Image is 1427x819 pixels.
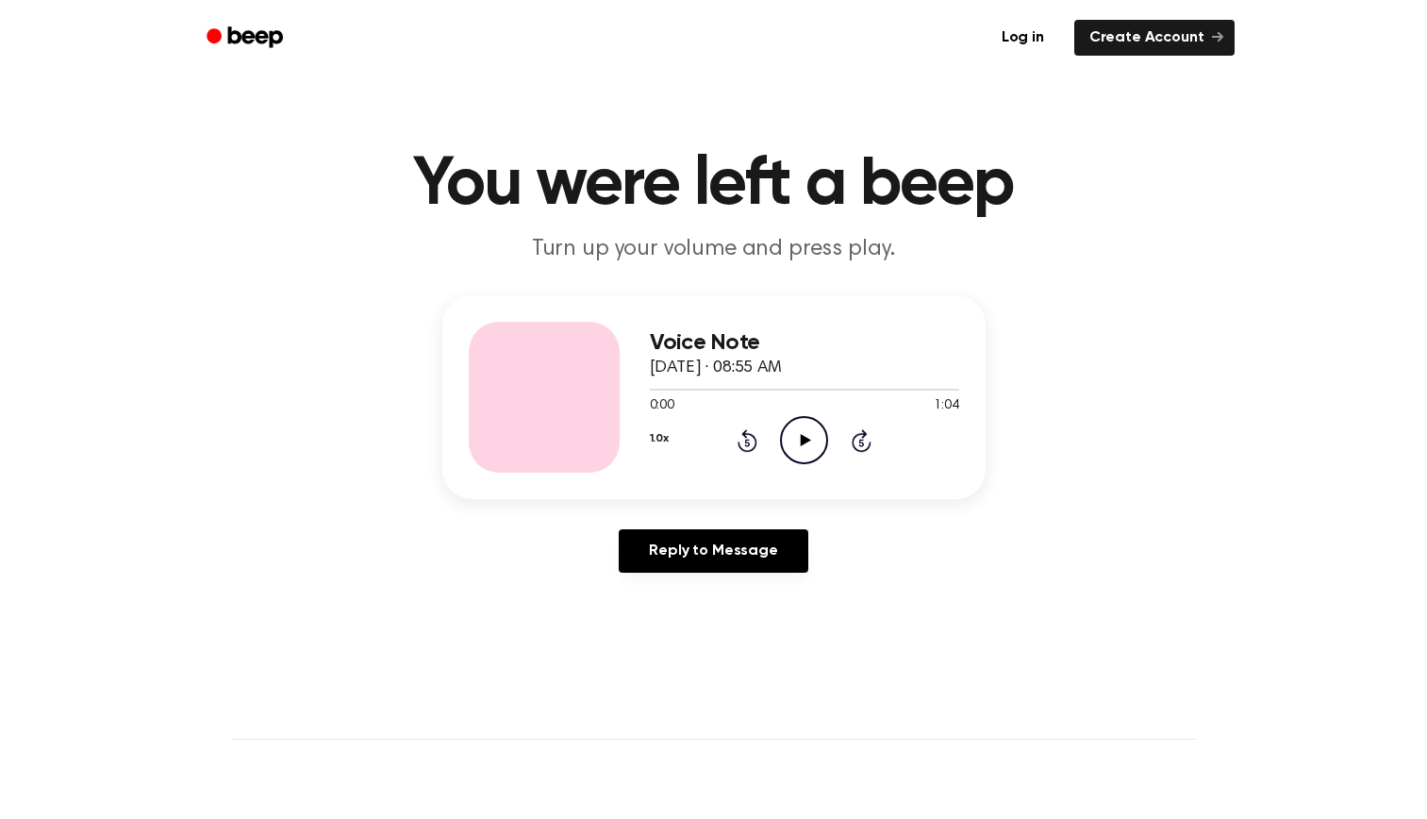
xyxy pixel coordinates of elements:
button: 1.0x [650,423,669,455]
p: Turn up your volume and press play. [352,234,1076,265]
h3: Voice Note [650,330,959,356]
a: Create Account [1074,20,1235,56]
span: 1:04 [934,396,958,416]
span: [DATE] · 08:55 AM [650,359,782,376]
a: Beep [193,20,300,57]
a: Log in [983,16,1063,59]
a: Reply to Message [619,529,807,573]
h1: You were left a beep [231,151,1197,219]
span: 0:00 [650,396,674,416]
